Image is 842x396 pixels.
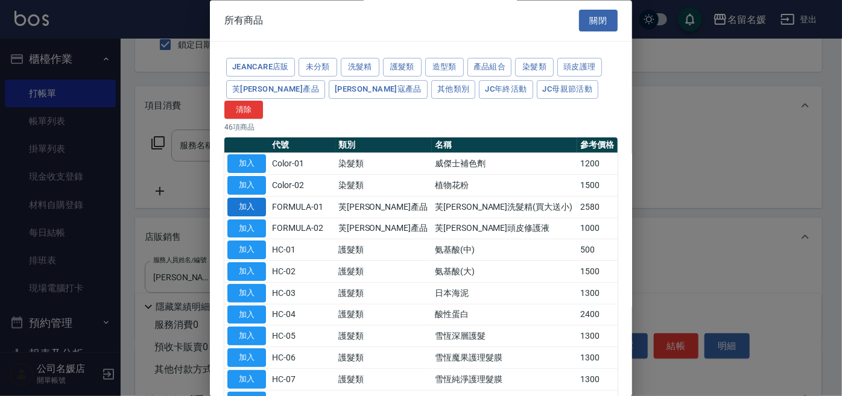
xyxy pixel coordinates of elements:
[577,369,618,391] td: 1300
[335,304,432,326] td: 護髮類
[269,196,335,218] td: FORMULA-01
[224,122,618,133] p: 46 項商品
[224,14,263,27] span: 所有商品
[227,263,266,281] button: 加入
[577,283,618,304] td: 1300
[329,80,428,99] button: [PERSON_NAME]寇產品
[432,283,577,304] td: 日本海泥
[227,306,266,324] button: 加入
[577,218,618,240] td: 1000
[269,325,335,347] td: HC-05
[335,325,432,347] td: 護髮類
[224,101,263,119] button: 清除
[227,370,266,389] button: 加入
[335,218,432,240] td: 芙[PERSON_NAME]產品
[432,304,577,326] td: 酸性蛋白
[269,138,335,154] th: 代號
[432,218,577,240] td: 芙[PERSON_NAME]頭皮修護液
[432,369,577,391] td: 雪恆純淨護理髮膜
[577,347,618,369] td: 1300
[269,218,335,240] td: FORMULA-02
[226,80,325,99] button: 芙[PERSON_NAME]產品
[579,10,618,32] button: 關閉
[432,261,577,283] td: 氨基酸(大)
[226,58,295,77] button: JeanCare店販
[431,80,476,99] button: 其他類別
[227,349,266,368] button: 加入
[425,58,464,77] button: 造型類
[335,347,432,369] td: 護髮類
[227,177,266,195] button: 加入
[269,283,335,304] td: HC-03
[335,369,432,391] td: 護髮類
[577,196,618,218] td: 2580
[432,239,577,261] td: 氨基酸(中)
[577,175,618,196] td: 1500
[227,327,266,346] button: 加入
[577,153,618,175] td: 1200
[432,347,577,369] td: 雪恆魔果護理髮膜
[335,261,432,283] td: 護髮類
[432,175,577,196] td: 植物花粉
[335,175,432,196] td: 染髮類
[479,80,533,99] button: JC年終活動
[227,284,266,303] button: 加入
[577,304,618,326] td: 2400
[432,153,577,175] td: 威傑士補色劑
[269,304,335,326] td: HC-04
[227,198,266,216] button: 加入
[557,58,602,77] button: 頭皮護理
[577,138,618,154] th: 參考價格
[577,239,618,261] td: 500
[467,58,512,77] button: 產品組合
[515,58,554,77] button: 染髮類
[577,325,618,347] td: 1300
[269,261,335,283] td: HC-02
[269,153,335,175] td: Color-01
[537,80,599,99] button: JC母親節活動
[227,241,266,260] button: 加入
[269,369,335,391] td: HC-07
[577,261,618,283] td: 1500
[227,219,266,238] button: 加入
[335,153,432,175] td: 染髮類
[269,239,335,261] td: HC-01
[335,196,432,218] td: 芙[PERSON_NAME]產品
[269,347,335,369] td: HC-06
[432,138,577,154] th: 名稱
[341,58,379,77] button: 洗髮精
[383,58,422,77] button: 護髮類
[335,138,432,154] th: 類別
[269,175,335,196] td: Color-02
[335,283,432,304] td: 護髮類
[335,239,432,261] td: 護髮類
[432,196,577,218] td: 芙[PERSON_NAME]洗髮精(買大送小)
[299,58,337,77] button: 未分類
[227,155,266,174] button: 加入
[432,325,577,347] td: 雪恆深層護髮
